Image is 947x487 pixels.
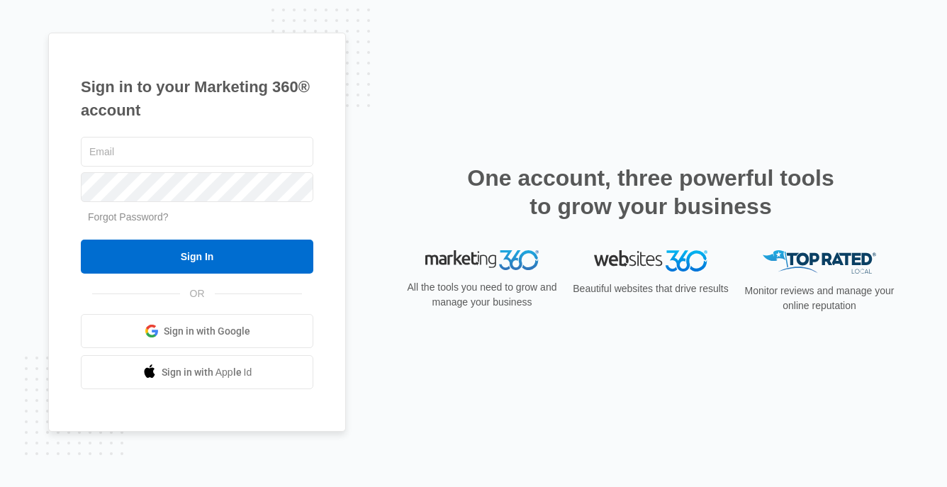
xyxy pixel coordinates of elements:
[81,314,313,348] a: Sign in with Google
[463,164,839,220] h2: One account, three powerful tools to grow your business
[180,286,215,301] span: OR
[594,250,707,271] img: Websites 360
[81,75,313,122] h1: Sign in to your Marketing 360® account
[81,137,313,167] input: Email
[88,211,169,223] a: Forgot Password?
[81,240,313,274] input: Sign In
[403,280,561,310] p: All the tools you need to grow and manage your business
[425,250,539,270] img: Marketing 360
[81,355,313,389] a: Sign in with Apple Id
[740,284,899,313] p: Monitor reviews and manage your online reputation
[164,324,250,339] span: Sign in with Google
[571,281,730,296] p: Beautiful websites that drive results
[162,365,252,380] span: Sign in with Apple Id
[763,250,876,274] img: Top Rated Local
